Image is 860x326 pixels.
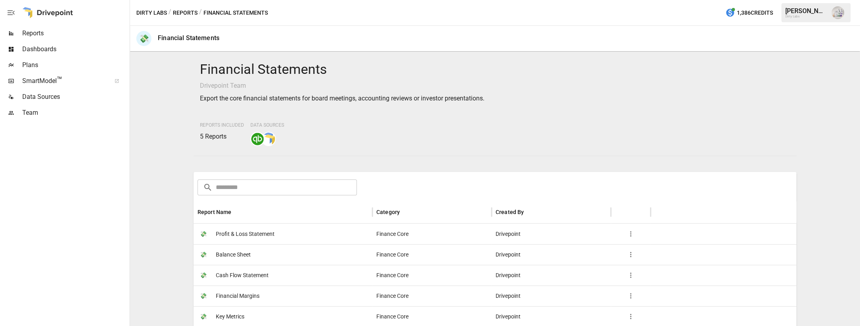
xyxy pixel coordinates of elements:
[22,60,128,70] span: Plans
[831,6,844,19] img: Emmanuelle Johnson
[200,122,244,128] span: Reports Included
[376,209,400,215] div: Category
[198,209,232,215] div: Report Name
[492,224,611,244] div: Drivepoint
[169,8,171,18] div: /
[22,76,106,86] span: SmartModel
[492,265,611,285] div: Drivepoint
[492,244,611,265] div: Drivepoint
[136,31,151,46] div: 💸
[737,8,773,18] span: 1,386 Credits
[173,8,198,18] button: Reports
[262,133,275,145] img: smart model
[372,244,492,265] div: Finance Core
[216,224,275,244] span: Profit & Loss Statement
[401,206,412,218] button: Sort
[200,94,790,103] p: Export the core financial statements for board meetings, accounting reviews or investor presentat...
[136,8,167,18] button: Dirty Labs
[198,269,209,281] span: 💸
[158,34,219,42] div: Financial Statements
[200,132,244,141] p: 5 Reports
[200,61,790,78] h4: Financial Statements
[22,29,128,38] span: Reports
[785,15,827,18] div: Dirty Labs
[216,245,251,265] span: Balance Sheet
[827,2,849,24] button: Emmanuelle Johnson
[200,81,790,91] p: Drivepoint Team
[198,311,209,322] span: 💸
[57,75,62,85] span: ™
[216,265,269,285] span: Cash Flow Statement
[198,249,209,260] span: 💸
[525,206,536,218] button: Sort
[198,290,209,302] span: 💸
[22,44,128,54] span: Dashboards
[722,6,776,20] button: 1,386Credits
[372,224,492,244] div: Finance Core
[232,206,244,218] button: Sort
[372,265,492,285] div: Finance Core
[198,228,209,240] span: 💸
[216,286,260,306] span: Financial Margins
[496,209,524,215] div: Created By
[492,285,611,306] div: Drivepoint
[785,7,827,15] div: [PERSON_NAME]
[22,108,128,118] span: Team
[251,133,264,145] img: quickbooks
[199,8,202,18] div: /
[22,92,128,102] span: Data Sources
[372,285,492,306] div: Finance Core
[250,122,284,128] span: Data Sources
